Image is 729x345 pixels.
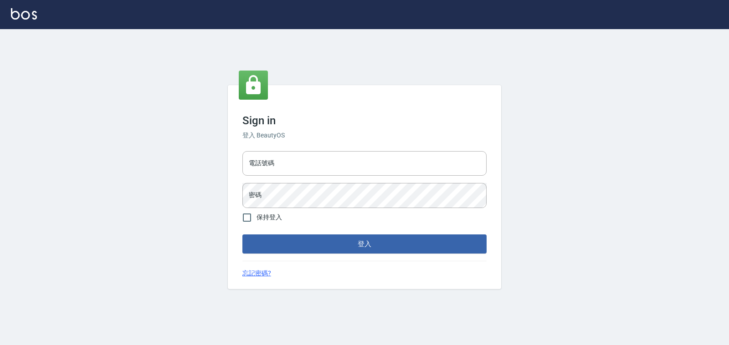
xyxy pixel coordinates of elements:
[242,114,487,127] h3: Sign in
[257,213,282,222] span: 保持登入
[242,234,487,254] button: 登入
[242,269,271,278] a: 忘記密碼?
[242,131,487,140] h6: 登入 BeautyOS
[11,8,37,20] img: Logo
